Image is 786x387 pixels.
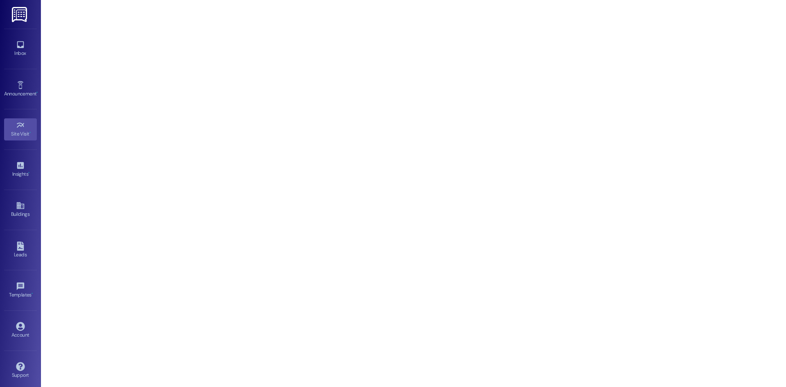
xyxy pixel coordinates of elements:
a: Site Visit • [4,118,37,140]
a: Buildings [4,199,37,221]
a: Insights • [4,158,37,181]
span: • [28,170,29,176]
span: • [29,130,31,136]
span: • [36,90,38,95]
a: Inbox [4,38,37,60]
span: • [32,291,33,296]
a: Support [4,360,37,382]
a: Leads [4,239,37,261]
a: Account [4,319,37,342]
a: Templates • [4,279,37,301]
img: ResiDesk Logo [12,7,29,22]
